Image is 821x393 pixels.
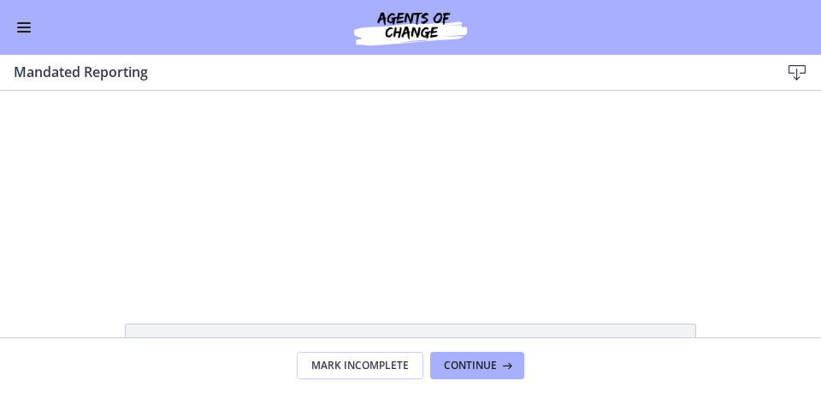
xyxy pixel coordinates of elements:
[308,7,513,48] img: Agents of Change
[14,62,753,82] h3: Mandated Reporting
[311,359,409,372] span: Mark Incomplete
[14,17,34,38] button: Enable menu
[444,359,497,372] span: Continue
[430,352,524,379] button: Continue
[297,352,423,379] button: Mark Incomplete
